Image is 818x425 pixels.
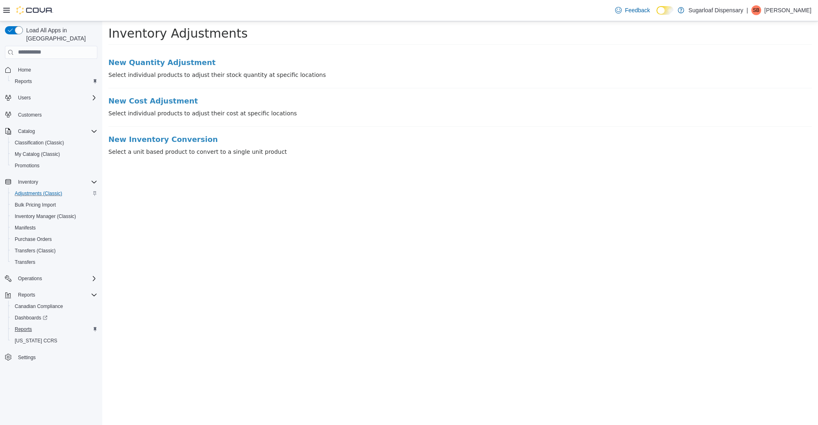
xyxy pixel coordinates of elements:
a: New Cost Adjustment [6,76,710,84]
span: Transfers (Classic) [11,246,97,256]
a: Purchase Orders [11,234,55,244]
button: Purchase Orders [8,234,101,245]
span: Inventory [15,177,97,187]
span: My Catalog (Classic) [15,151,60,157]
button: Operations [2,273,101,284]
a: Canadian Compliance [11,301,66,311]
span: Canadian Compliance [11,301,97,311]
button: Bulk Pricing Import [8,199,101,211]
button: Home [2,64,101,76]
button: Users [15,93,34,103]
input: Dark Mode [656,6,674,15]
button: Canadian Compliance [8,301,101,312]
img: Cova [16,6,53,14]
span: Reports [11,324,97,334]
span: Washington CCRS [11,336,97,346]
span: Inventory Adjustments [6,5,146,19]
button: Transfers [8,256,101,268]
span: Inventory [18,179,38,185]
button: Settings [2,351,101,363]
button: Operations [15,274,45,283]
button: Inventory Manager (Classic) [8,211,101,222]
span: SB [753,5,760,15]
button: Reports [8,324,101,335]
a: Settings [15,353,39,362]
a: My Catalog (Classic) [11,149,63,159]
span: Catalog [15,126,97,136]
a: Transfers [11,257,38,267]
span: Classification (Classic) [15,139,64,146]
span: My Catalog (Classic) [11,149,97,159]
a: New Quantity Adjustment [6,37,710,45]
button: Catalog [15,126,38,136]
span: Customers [18,112,42,118]
a: Dashboards [8,312,101,324]
p: Select a unit based product to convert to a single unit product [6,126,710,135]
span: Dashboards [11,313,97,323]
span: Home [15,65,97,75]
span: Adjustments (Classic) [11,189,97,198]
span: Transfers [15,259,35,265]
span: Dashboards [15,315,47,321]
span: Customers [15,109,97,119]
a: Reports [11,324,35,334]
button: Manifests [8,222,101,234]
span: Load All Apps in [GEOGRAPHIC_DATA] [23,26,97,43]
a: Promotions [11,161,43,171]
p: Select individual products to adjust their cost at specific locations [6,88,710,97]
span: Transfers (Classic) [15,247,56,254]
p: [PERSON_NAME] [764,5,811,15]
span: Transfers [11,257,97,267]
span: Reports [11,76,97,86]
a: [US_STATE] CCRS [11,336,61,346]
a: Manifests [11,223,39,233]
span: Inventory Manager (Classic) [15,213,76,220]
span: Feedback [625,6,650,14]
span: Reports [15,78,32,85]
span: Purchase Orders [11,234,97,244]
button: Reports [8,76,101,87]
a: Dashboards [11,313,51,323]
a: Classification (Classic) [11,138,67,148]
button: Classification (Classic) [8,137,101,148]
p: Sugarloaf Dispensary [688,5,743,15]
span: Home [18,67,31,73]
nav: Complex example [5,61,97,385]
button: Reports [2,289,101,301]
div: Sam Burns [751,5,761,15]
span: Purchase Orders [15,236,52,243]
span: Manifests [11,223,97,233]
span: Users [15,93,97,103]
a: Inventory Manager (Classic) [11,211,79,221]
span: Bulk Pricing Import [15,202,56,208]
a: Reports [11,76,35,86]
a: Adjustments (Classic) [11,189,65,198]
span: Operations [18,275,42,282]
button: Adjustments (Classic) [8,188,101,199]
button: Reports [15,290,38,300]
span: Adjustments (Classic) [15,190,62,197]
a: Customers [15,110,45,120]
button: Transfers (Classic) [8,245,101,256]
button: Inventory [2,176,101,188]
span: Inventory Manager (Classic) [11,211,97,221]
button: Catalog [2,126,101,137]
span: Catalog [18,128,35,135]
button: [US_STATE] CCRS [8,335,101,346]
span: Manifests [15,225,36,231]
span: Reports [15,290,97,300]
a: New Inventory Conversion [6,114,710,122]
span: Classification (Classic) [11,138,97,148]
span: Reports [15,326,32,333]
button: Inventory [15,177,41,187]
a: Transfers (Classic) [11,246,59,256]
span: Users [18,94,31,101]
span: Promotions [15,162,40,169]
a: Feedback [612,2,653,18]
span: Settings [18,354,36,361]
p: | [746,5,748,15]
button: My Catalog (Classic) [8,148,101,160]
